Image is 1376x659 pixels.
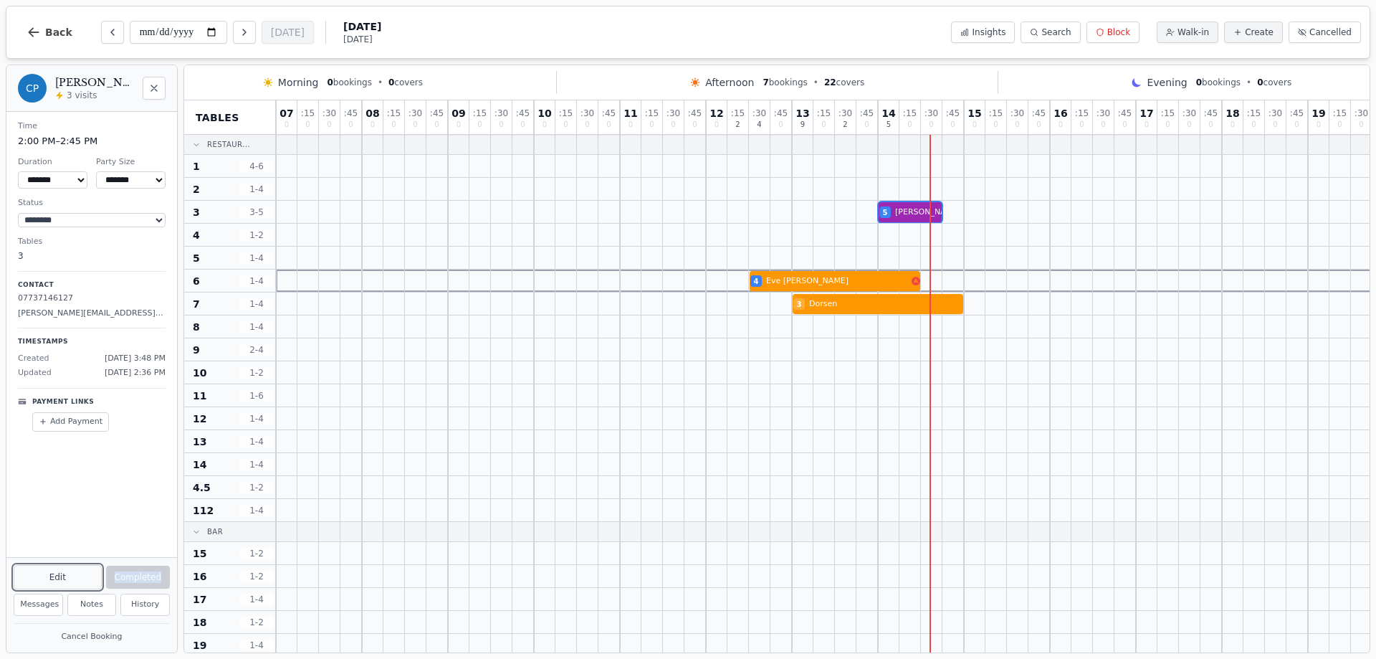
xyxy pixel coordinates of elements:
span: 1 [193,159,200,174]
span: : 45 [688,109,702,118]
span: Evening [1147,75,1187,90]
span: 1 - 2 [239,482,274,493]
span: 0 [585,121,589,128]
span: 12 [193,412,206,426]
span: : 45 [1290,109,1304,118]
span: 0 [973,121,977,128]
span: 0 [543,121,547,128]
span: 0 [327,121,331,128]
span: 0 [391,121,396,128]
span: 0 [327,77,333,87]
span: Eve [PERSON_NAME] [766,275,909,288]
span: 15 [193,546,206,561]
span: : 15 [645,109,659,118]
span: 7 [763,77,768,87]
span: 0 [413,121,417,128]
span: : 45 [946,109,960,118]
span: : 30 [1268,109,1282,118]
span: 10 [537,108,551,118]
span: 0 [477,121,482,128]
span: 18 [193,615,206,630]
span: : 15 [731,109,745,118]
span: : 15 [1247,109,1261,118]
span: : 15 [903,109,917,118]
span: 0 [1359,121,1363,128]
span: Restaur... [207,139,250,150]
span: 3 visits [67,90,97,101]
span: Insights [972,27,1005,38]
span: 1 - 4 [239,321,274,333]
span: 15 [967,108,981,118]
span: 4 [193,228,200,242]
span: 0 [285,121,289,128]
span: Bar [207,526,223,537]
span: 0 [649,121,654,128]
span: 8 [193,320,200,334]
span: : 15 [1075,109,1089,118]
span: 9 [193,343,200,357]
span: 22 [824,77,836,87]
div: CP [18,74,47,103]
span: 16 [1053,108,1067,118]
span: 19 [1311,108,1325,118]
span: 1 - 4 [239,505,274,516]
span: : 45 [430,109,444,118]
span: : 45 [1032,109,1046,118]
span: 0 [778,121,783,128]
p: Payment Links [32,397,94,407]
span: • [378,77,383,88]
span: 1 - 4 [239,640,274,651]
span: [DATE] 2:36 PM [105,367,166,379]
span: 0 [606,121,611,128]
p: Timestamps [18,337,166,347]
span: : 45 [602,109,616,118]
span: : 30 [838,109,852,118]
span: 0 [371,121,375,128]
span: bookings [763,77,807,88]
span: 5 [193,251,200,265]
span: 0 [1294,121,1299,128]
span: : 30 [580,109,594,118]
span: 0 [993,121,998,128]
span: 0 [1187,121,1191,128]
span: 0 [950,121,955,128]
span: 1 - 2 [239,617,274,628]
span: 14 [193,457,206,472]
button: Block [1086,22,1139,43]
span: Search [1041,27,1071,38]
span: 0 [1101,121,1105,128]
span: : 45 [1204,109,1218,118]
dt: Status [18,197,166,209]
span: Created [18,353,49,365]
span: covers [824,77,864,88]
span: 11 [623,108,637,118]
button: Back [15,15,84,49]
span: 10 [193,366,206,380]
span: 0 [1036,121,1041,128]
span: 4 - 6 [239,161,274,172]
span: 0 [1015,121,1019,128]
span: 13 [193,435,206,449]
p: [PERSON_NAME][EMAIL_ADDRESS][PERSON_NAME][DOMAIN_NAME] [18,308,166,320]
span: 0 [1196,77,1202,87]
span: bookings [1196,77,1241,88]
span: 4 [757,121,761,128]
span: 0 [1231,121,1235,128]
span: 0 [1165,121,1170,128]
span: [DATE] 3:48 PM [105,353,166,365]
span: covers [388,77,423,88]
span: 0 [1208,121,1213,128]
p: Contact [18,280,166,290]
span: 2 [735,121,740,128]
span: 1 - 4 [239,252,274,264]
span: 09 [451,108,465,118]
span: 4.5 [193,480,211,495]
button: [DATE] [262,21,314,44]
button: Add Payment [32,412,109,432]
span: 0 [715,121,719,128]
span: [DATE] [343,19,381,34]
button: Cancel Booking [14,628,170,646]
span: : 15 [817,109,831,118]
span: 1 - 4 [239,184,274,195]
span: 0 [864,121,869,128]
